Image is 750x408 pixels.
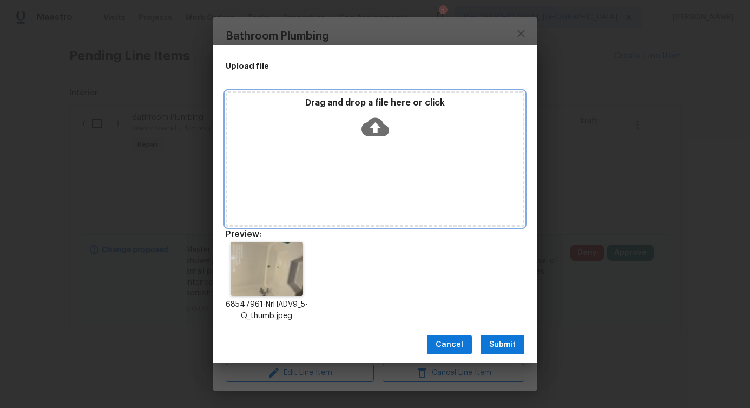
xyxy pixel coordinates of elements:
span: Cancel [436,338,463,352]
p: Drag and drop a file here or click [227,97,523,109]
h2: Upload file [226,60,476,72]
button: Submit [481,335,524,355]
span: Submit [489,338,516,352]
p: 68547961-NrHADV9_5-Q_thumb.jpeg [226,299,308,322]
button: Cancel [427,335,472,355]
img: 9k= [231,242,302,296]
